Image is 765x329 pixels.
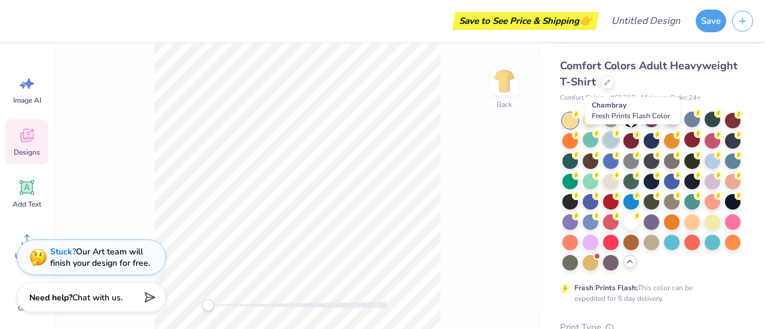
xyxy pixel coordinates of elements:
button: Save [696,10,726,32]
div: Chambray [585,97,680,124]
img: Back [492,69,516,93]
div: Accessibility label [202,299,214,311]
span: Comfort Colors Adult Heavyweight T-Shirt [560,59,738,89]
span: 👉 [579,13,592,27]
div: Save to See Price & Shipping [455,12,596,30]
strong: Fresh Prints Flash: [574,283,638,293]
input: Untitled Design [602,9,690,33]
span: Image AI [13,96,41,105]
span: Add Text [13,199,41,209]
strong: Stuck? [50,246,76,257]
div: Back [497,99,512,110]
span: Fresh Prints Flash Color [592,111,670,121]
span: Designs [14,147,40,157]
span: Comfort Colors [560,93,604,103]
div: Our Art team will finish your design for free. [50,246,150,269]
div: This color can be expedited for 5 day delivery. [574,282,721,304]
span: Chat with us. [72,292,123,303]
strong: Need help? [29,292,72,303]
span: Upload [15,251,39,261]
